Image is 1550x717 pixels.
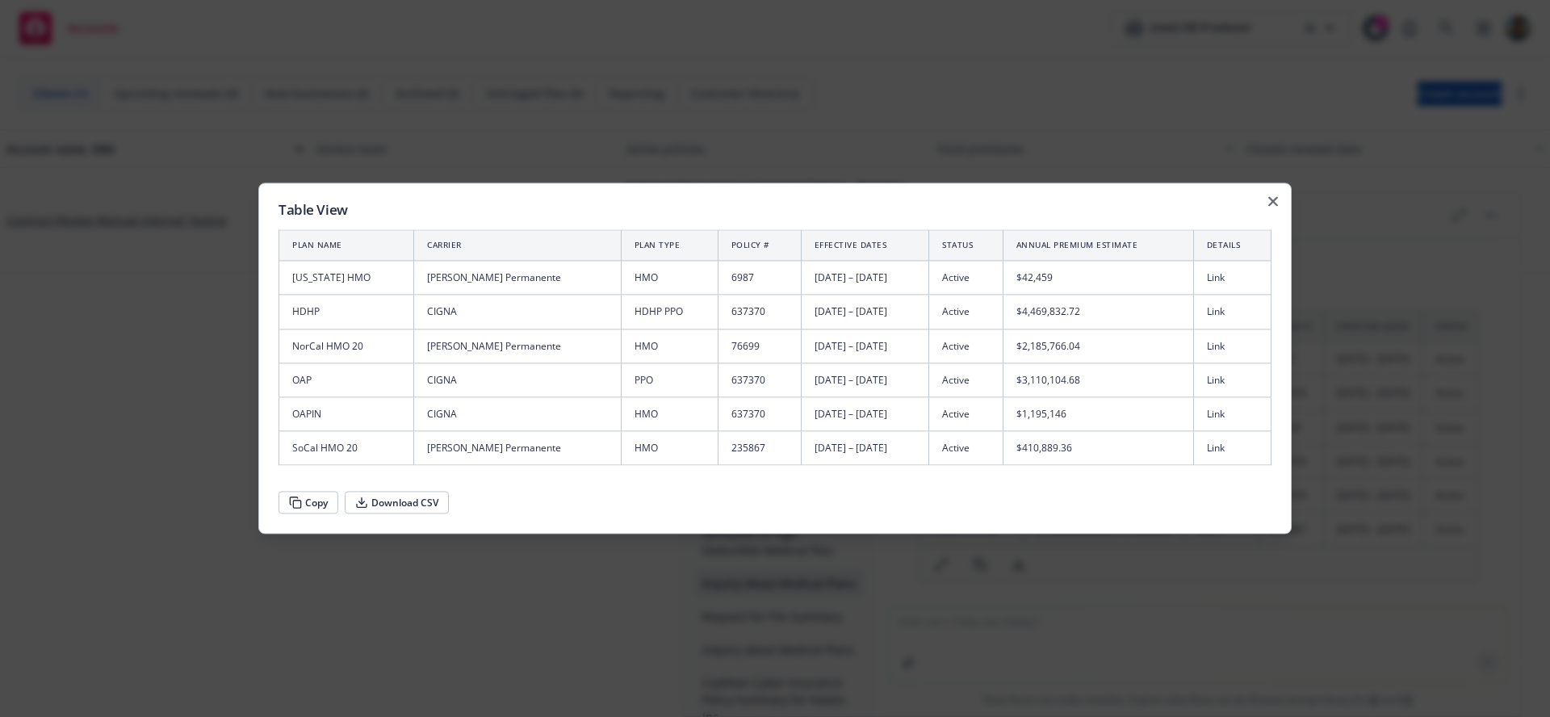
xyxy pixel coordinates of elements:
[1193,230,1271,261] th: Details
[414,397,621,431] td: CIGNA
[621,295,718,329] td: HDHP PPO
[1193,329,1271,363] td: Link
[1003,397,1193,431] td: $1,195,146
[718,431,801,465] td: 235867
[1193,295,1271,329] td: Link
[621,329,718,363] td: HMO
[279,203,1271,216] h2: Table View
[1003,261,1193,295] td: $42,459
[1003,329,1193,363] td: $2,185,766.04
[801,261,928,295] td: [DATE] – [DATE]
[801,295,928,329] td: [DATE] – [DATE]
[929,230,1003,261] th: Status
[1193,261,1271,295] td: Link
[718,329,801,363] td: 76699
[718,295,801,329] td: 637370
[279,492,338,514] button: Copy
[621,261,718,295] td: HMO
[929,329,1003,363] td: Active
[279,431,414,465] td: SoCal HMO 20
[279,261,414,295] td: [US_STATE] HMO
[1003,295,1193,329] td: $4,469,832.72
[621,397,718,431] td: HMO
[1193,363,1271,397] td: Link
[801,230,928,261] th: Effective Dates
[621,363,718,397] td: PPO
[801,329,928,363] td: [DATE] – [DATE]
[1003,363,1193,397] td: $3,110,104.68
[414,261,621,295] td: [PERSON_NAME] Permanente
[718,261,801,295] td: 6987
[929,261,1003,295] td: Active
[718,230,801,261] th: Policy #
[929,295,1003,329] td: Active
[801,363,928,397] td: [DATE] – [DATE]
[279,295,414,329] td: HDHP
[621,230,718,261] th: Plan Type
[801,397,928,431] td: [DATE] – [DATE]
[414,329,621,363] td: [PERSON_NAME] Permanente
[801,431,928,465] td: [DATE] – [DATE]
[279,230,414,261] th: Plan Name
[414,431,621,465] td: [PERSON_NAME] Permanente
[929,397,1003,431] td: Active
[279,329,414,363] td: NorCal HMO 20
[1003,230,1193,261] th: Annual Premium Estimate
[1193,397,1271,431] td: Link
[929,363,1003,397] td: Active
[718,397,801,431] td: 637370
[345,492,449,514] button: Download CSV
[414,295,621,329] td: CIGNA
[279,397,414,431] td: OAPIN
[414,363,621,397] td: CIGNA
[1003,431,1193,465] td: $410,889.36
[279,363,414,397] td: OAP
[1193,431,1271,465] td: Link
[621,431,718,465] td: HMO
[929,431,1003,465] td: Active
[718,363,801,397] td: 637370
[414,230,621,261] th: Carrier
